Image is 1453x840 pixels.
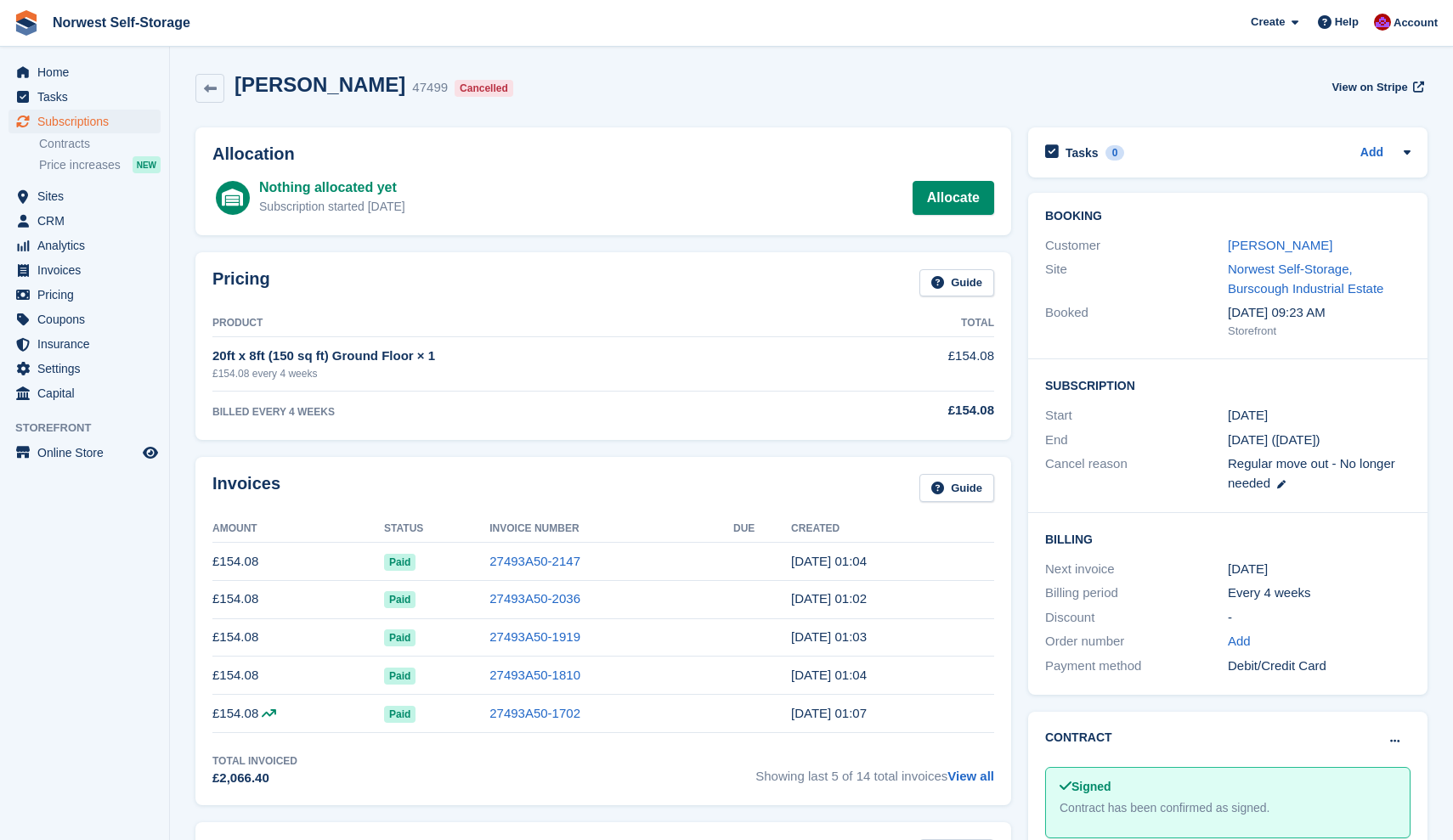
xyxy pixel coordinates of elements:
a: [PERSON_NAME] [1228,238,1332,252]
div: Cancelled [455,80,513,97]
span: Subscriptions [37,110,139,133]
a: Guide [919,269,994,297]
a: Allocate [913,181,994,215]
div: Discount [1045,608,1228,628]
span: Capital [37,381,139,405]
a: Norwest Self-Storage, Burscough Industrial Estate [1228,262,1383,296]
span: Online Store [37,441,139,465]
span: Showing last 5 of 14 total invoices [755,753,994,788]
div: - [1228,608,1411,628]
span: CRM [37,209,139,233]
th: Total [860,310,994,337]
div: Booked [1045,303,1228,339]
a: menu [8,357,161,381]
div: Subscription started [DATE] [259,198,405,216]
th: Due [733,516,791,543]
div: Billing period [1045,583,1228,603]
a: Preview store [140,443,161,463]
a: View all [947,769,994,783]
th: Amount [212,516,384,543]
td: £154.08 [212,618,384,657]
h2: Subscription [1045,376,1411,393]
div: Contract has been confirmed as signed. [1060,799,1396,817]
div: Start [1045,406,1228,426]
td: £154.08 [860,337,994,391]
span: Paid [384,668,416,685]
h2: Booking [1045,210,1411,223]
div: Signed [1060,778,1396,796]
a: Guide [919,474,994,502]
div: Payment method [1045,657,1228,676]
time: 2025-07-23 00:04:10 UTC [791,554,867,568]
a: 27493A50-1702 [489,706,580,720]
h2: Allocation [212,144,994,164]
a: View on Stripe [1325,73,1428,101]
div: Next invoice [1045,560,1228,579]
td: £154.08 [212,657,384,695]
a: 27493A50-2147 [489,554,580,568]
span: Regular move out - No longer needed [1228,456,1395,490]
div: Total Invoiced [212,753,297,769]
td: £154.08 [212,695,384,733]
span: Analytics [37,234,139,257]
span: Price increases [39,157,121,173]
span: Storefront [15,420,169,437]
a: menu [8,209,161,233]
a: Norwest Self-Storage [46,8,197,37]
div: Cancel reason [1045,454,1228,493]
div: Order number [1045,632,1228,651]
span: Sites [37,184,139,208]
a: menu [8,110,161,133]
a: Contracts [39,136,161,152]
div: End [1045,431,1228,450]
div: BILLED EVERY 4 WEEKS [212,404,860,420]
h2: Contract [1045,729,1112,747]
a: Add [1360,144,1383,163]
a: menu [8,307,161,331]
div: NEW [133,156,161,173]
a: 27493A50-1810 [489,668,580,682]
div: 20ft x 8ft (150 sq ft) Ground Floor × 1 [212,347,860,366]
div: £154.08 [860,401,994,420]
h2: Pricing [212,269,270,297]
span: Home [37,60,139,84]
span: Tasks [37,85,139,109]
time: 2024-07-24 00:00:00 UTC [1228,406,1268,426]
th: Product [212,310,860,337]
div: [DATE] 09:23 AM [1228,303,1411,323]
a: menu [8,258,161,282]
a: menu [8,85,161,109]
a: menu [8,381,161,405]
div: 47499 [412,78,448,98]
div: Debit/Credit Card [1228,657,1411,676]
h2: [PERSON_NAME] [235,73,405,96]
span: Create [1251,14,1285,31]
div: 0 [1105,145,1125,161]
span: Paid [384,591,416,608]
a: menu [8,332,161,356]
div: Every 4 weeks [1228,583,1411,603]
a: menu [8,184,161,208]
span: Settings [37,357,139,381]
a: menu [8,60,161,84]
img: stora-icon-8386f47178a22dfd0bd8f6a31ec36ba5ce8667c1dd55bd0f319d3a0aa187defe.svg [14,10,39,36]
span: [DATE] ([DATE]) [1228,432,1320,447]
a: 27493A50-1919 [489,629,580,644]
a: 27493A50-2036 [489,591,580,606]
span: Account [1394,14,1438,31]
div: Storefront [1228,323,1411,340]
time: 2025-04-30 00:04:52 UTC [791,668,867,682]
div: Nothing allocated yet [259,178,405,198]
span: Help [1335,14,1359,31]
a: menu [8,234,161,257]
span: Paid [384,629,416,646]
a: menu [8,283,161,307]
td: £154.08 [212,543,384,581]
a: Price increases NEW [39,155,161,174]
h2: Billing [1045,530,1411,547]
a: menu [8,441,161,465]
img: Daniel Grensinger [1374,14,1391,31]
h2: Tasks [1066,145,1099,161]
td: £154.08 [212,580,384,618]
th: Invoice Number [489,516,733,543]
